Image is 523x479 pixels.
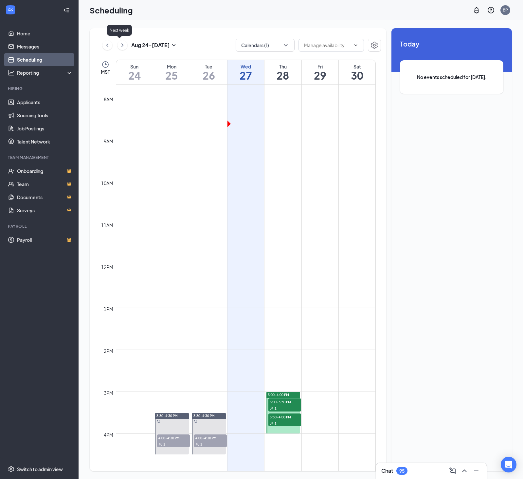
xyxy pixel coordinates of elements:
[190,60,227,84] a: August 26, 2025
[227,63,264,70] div: Wed
[487,6,495,14] svg: QuestionInfo
[157,420,160,423] svg: Sync
[473,6,480,14] svg: Notifications
[17,40,73,53] a: Messages
[63,7,70,13] svg: Collapse
[460,467,468,475] svg: ChevronUp
[102,305,115,313] div: 1pm
[101,68,110,75] span: MST
[102,389,115,396] div: 3pm
[17,135,73,148] a: Talent Network
[116,63,153,70] div: Sun
[200,442,202,447] span: 1
[353,43,358,48] svg: ChevronDown
[227,70,264,81] h1: 27
[8,69,14,76] svg: Analysis
[270,407,274,411] svg: User
[503,7,508,13] div: BP
[17,466,63,472] div: Switch to admin view
[8,155,72,160] div: Team Management
[193,413,215,418] span: 3:30-4:30 PM
[116,70,153,81] h1: 24
[190,70,227,81] h1: 26
[268,398,301,405] span: 3:00-3:30 PM
[275,406,277,411] span: 1
[102,347,115,354] div: 2pm
[227,60,264,84] a: August 27, 2025
[107,25,132,36] div: Next week
[447,466,458,476] button: ComposeMessage
[8,86,72,91] div: Hiring
[17,233,73,246] a: PayrollCrown
[472,467,480,475] svg: Minimize
[449,467,457,475] svg: ComposeMessage
[7,7,14,13] svg: WorkstreamLogo
[275,421,277,426] span: 1
[156,413,178,418] span: 3:30-4:30 PM
[236,39,295,52] button: Calendars (1)ChevronDown
[302,60,338,84] a: August 29, 2025
[8,466,14,472] svg: Settings
[399,468,405,474] div: 95
[100,180,115,187] div: 10am
[102,431,115,438] div: 4pm
[153,63,190,70] div: Mon
[268,413,301,420] span: 3:30-4:00 PM
[102,40,112,50] button: ChevronLeft
[190,63,227,70] div: Tue
[117,40,127,50] button: ChevronRight
[102,138,115,145] div: 9am
[459,466,470,476] button: ChevronUp
[471,466,481,476] button: Minimize
[17,96,73,109] a: Applicants
[304,42,351,49] input: Manage availability
[413,73,490,81] span: No events scheduled for [DATE].
[116,60,153,84] a: August 24, 2025
[100,263,115,271] div: 12pm
[302,63,338,70] div: Fri
[158,443,162,447] svg: User
[17,27,73,40] a: Home
[264,70,301,81] h1: 28
[339,70,375,81] h1: 30
[501,457,516,472] div: Open Intercom Messenger
[17,69,73,76] div: Reporting
[381,467,393,474] h3: Chat
[17,164,73,178] a: OnboardingCrown
[370,41,378,49] svg: Settings
[153,60,190,84] a: August 25, 2025
[17,191,73,204] a: DocumentsCrown
[131,42,170,49] h3: Aug 24 - [DATE]
[104,41,111,49] svg: ChevronLeft
[100,221,115,229] div: 11am
[302,70,338,81] h1: 29
[195,443,199,447] svg: User
[194,434,227,441] span: 4:00-4:30 PM
[400,39,503,49] span: Today
[17,178,73,191] a: TeamCrown
[282,42,289,48] svg: ChevronDown
[163,442,165,447] span: 1
[264,63,301,70] div: Thu
[17,204,73,217] a: SurveysCrown
[153,70,190,81] h1: 25
[268,393,289,397] span: 3:00-4:00 PM
[368,39,381,52] button: Settings
[339,63,375,70] div: Sat
[157,434,190,441] span: 4:00-4:30 PM
[264,60,301,84] a: August 28, 2025
[8,223,72,229] div: Payroll
[170,41,178,49] svg: SmallChevronDown
[102,96,115,103] div: 8am
[194,420,197,423] svg: Sync
[90,5,133,16] h1: Scheduling
[339,60,375,84] a: August 30, 2025
[101,61,109,68] svg: Clock
[17,53,73,66] a: Scheduling
[270,422,274,426] svg: User
[119,41,126,49] svg: ChevronRight
[17,122,73,135] a: Job Postings
[17,109,73,122] a: Sourcing Tools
